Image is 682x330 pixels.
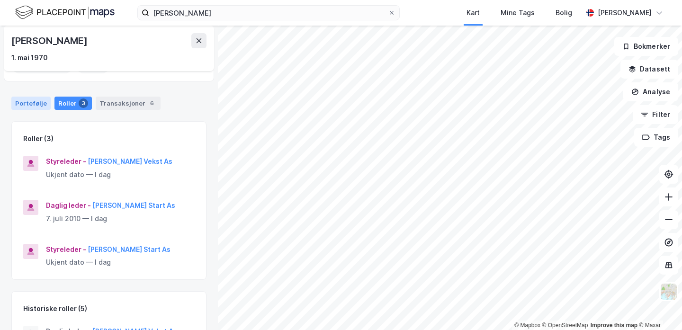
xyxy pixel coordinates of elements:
img: Z [660,283,678,301]
div: Bolig [556,7,572,18]
img: logo.f888ab2527a4732fd821a326f86c7f29.svg [15,4,115,21]
div: Kontrollprogram for chat [635,285,682,330]
div: 1. mai 1970 [11,52,48,63]
input: Søk på adresse, matrikkel, gårdeiere, leietakere eller personer [149,6,388,20]
div: 7. juli 2010 — I dag [46,213,195,224]
iframe: Chat Widget [635,285,682,330]
div: [PERSON_NAME] [11,33,89,48]
div: 6 [147,98,157,108]
button: Filter [633,105,678,124]
div: Roller [54,97,92,110]
div: Transaksjoner [96,97,161,110]
a: Mapbox [514,322,540,329]
div: Ukjent dato — I dag [46,257,195,268]
a: Improve this map [591,322,637,329]
div: Portefølje [11,97,51,110]
button: Bokmerker [614,37,678,56]
div: Mine Tags [501,7,535,18]
a: OpenStreetMap [542,322,588,329]
div: Ukjent dato — I dag [46,169,195,180]
div: 3 [79,98,88,108]
div: Kart [467,7,480,18]
button: Datasett [620,60,678,79]
div: Historiske roller (5) [23,303,87,314]
div: Roller (3) [23,133,54,144]
button: Analyse [623,82,678,101]
button: Tags [634,128,678,147]
div: [PERSON_NAME] [598,7,652,18]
